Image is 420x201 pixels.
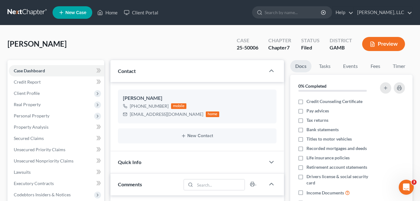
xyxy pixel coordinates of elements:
span: Real Property [14,102,41,107]
a: Client Portal [121,7,161,18]
span: Retirement account statements [306,164,367,170]
span: Drivers license & social security card [306,173,377,186]
div: Chapter [268,44,291,51]
div: home [206,111,220,117]
a: Help [332,7,353,18]
input: Search by name... [265,7,322,18]
span: Codebtors Insiders & Notices [14,192,71,197]
span: Property Analysis [14,124,48,130]
a: Fees [365,60,385,72]
a: Home [94,7,121,18]
span: Income Documents [306,190,344,196]
button: New Contact [123,133,271,138]
button: Preview [362,37,405,51]
span: Case Dashboard [14,68,45,73]
a: Timer [388,60,410,72]
div: mobile [171,103,187,109]
span: Tax returns [306,117,328,123]
a: Secured Claims [9,133,104,144]
div: 25-50006 [237,44,258,51]
span: Credit Report [14,79,41,85]
span: Unsecured Nonpriority Claims [14,158,73,163]
div: Filed [301,44,320,51]
iframe: Intercom live chat [399,180,414,195]
span: Client Profile [14,90,40,96]
a: Case Dashboard [9,65,104,76]
span: Unsecured Priority Claims [14,147,65,152]
span: Comments [118,181,142,187]
span: Bank statements [306,126,339,133]
div: [PHONE_NUMBER] [130,103,169,109]
a: Property Analysis [9,121,104,133]
div: [PERSON_NAME] [123,95,271,102]
span: Quick Info [118,159,141,165]
div: Case [237,37,258,44]
a: Unsecured Priority Claims [9,144,104,155]
span: Pay advices [306,108,329,114]
a: Events [338,60,363,72]
span: Executory Contracts [14,181,54,186]
span: [PERSON_NAME] [8,39,67,48]
span: Credit Counseling Certificate [306,98,362,105]
a: Docs [290,60,311,72]
span: Life insurance policies [306,155,350,161]
span: 3 [412,180,417,185]
a: Credit Report [9,76,104,88]
div: [EMAIL_ADDRESS][DOMAIN_NAME] [130,111,203,117]
span: Lawsuits [14,169,31,175]
span: Recorded mortgages and deeds [306,145,367,152]
div: Chapter [268,37,291,44]
a: Executory Contracts [9,178,104,189]
span: Personal Property [14,113,49,118]
a: Lawsuits [9,167,104,178]
a: Tasks [314,60,336,72]
input: Search... [195,179,245,190]
span: 7 [287,44,290,50]
div: GAMB [330,44,352,51]
a: [PERSON_NAME], LLC [354,7,412,18]
div: District [330,37,352,44]
strong: 0% Completed [298,83,326,89]
span: New Case [65,10,86,15]
div: Status [301,37,320,44]
span: Titles to motor vehicles [306,136,352,142]
span: Contact [118,68,136,74]
a: Unsecured Nonpriority Claims [9,155,104,167]
span: Secured Claims [14,136,44,141]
